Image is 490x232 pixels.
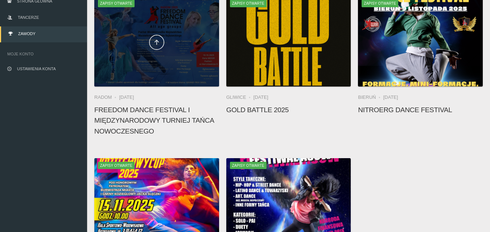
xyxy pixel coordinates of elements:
[94,105,219,136] h4: FREEDOM DANCE FESTIVAL I Międzynarodowy Turniej Tańca Nowoczesnego
[230,162,267,169] span: Zapisy otwarte
[358,94,383,101] li: Bieruń
[226,94,254,101] li: Gliwice
[119,94,134,101] li: [DATE]
[254,94,268,101] li: [DATE]
[17,67,56,71] span: Ustawienia konta
[18,15,39,20] span: Tancerze
[7,50,80,58] span: Moje konto
[226,105,351,115] h4: Gold Battle 2025
[383,94,398,101] li: [DATE]
[98,162,135,169] span: Zapisy otwarte
[94,94,119,101] li: Radom
[18,31,36,36] span: Zawody
[358,105,483,115] h4: NitroErg Dance Festival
